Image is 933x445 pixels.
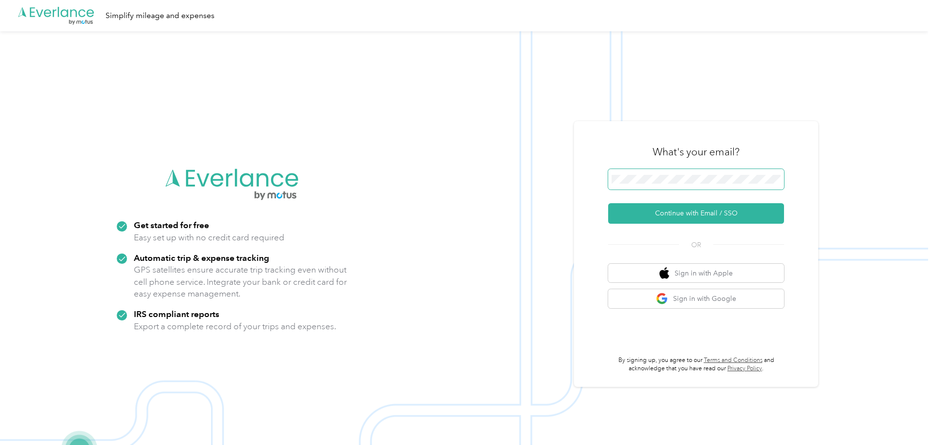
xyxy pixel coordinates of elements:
[134,309,219,319] strong: IRS compliant reports
[608,356,784,373] p: By signing up, you agree to our and acknowledge that you have read our .
[134,220,209,230] strong: Get started for free
[679,240,713,250] span: OR
[608,289,784,308] button: google logoSign in with Google
[608,203,784,224] button: Continue with Email / SSO
[106,10,214,22] div: Simplify mileage and expenses
[727,365,762,372] a: Privacy Policy
[134,320,336,333] p: Export a complete record of your trips and expenses.
[134,253,269,263] strong: Automatic trip & expense tracking
[608,264,784,283] button: apple logoSign in with Apple
[134,264,347,300] p: GPS satellites ensure accurate trip tracking even without cell phone service. Integrate your bank...
[656,293,668,305] img: google logo
[653,145,740,159] h3: What's your email?
[704,357,763,364] a: Terms and Conditions
[659,267,669,279] img: apple logo
[134,232,284,244] p: Easy set up with no credit card required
